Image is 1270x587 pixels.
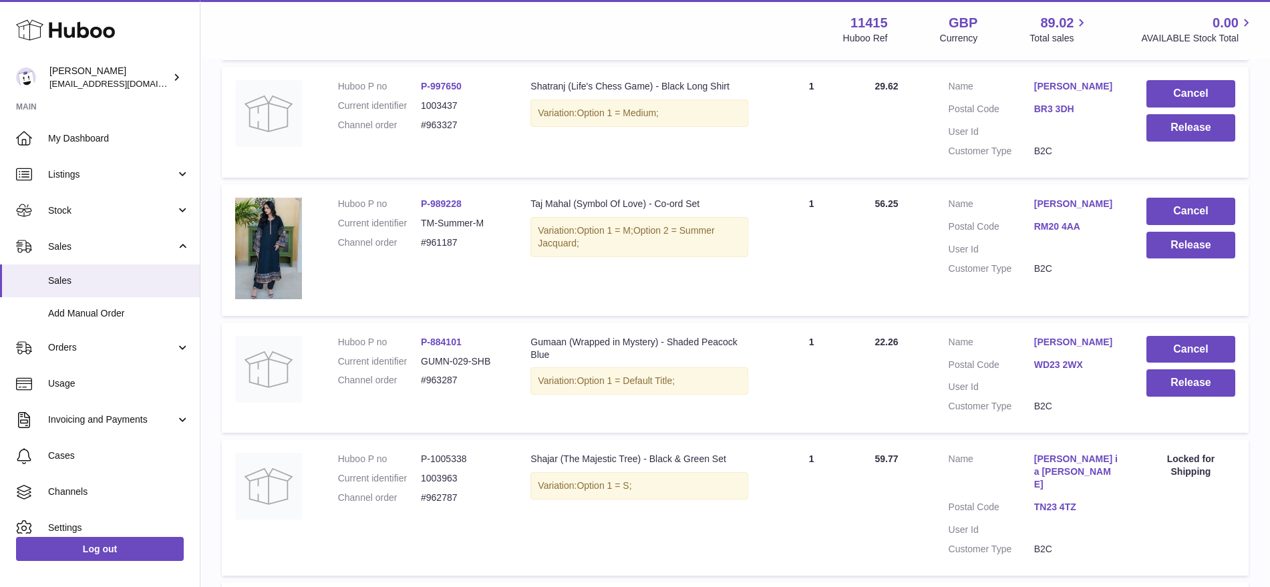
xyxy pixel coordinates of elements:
span: 0.00 [1213,14,1239,32]
dd: TM-Summer-M [421,217,504,230]
dt: Customer Type [949,400,1034,413]
a: Log out [16,537,184,561]
dt: Huboo P no [338,80,421,93]
span: Stock [48,204,176,217]
div: Taj Mahal (Symbol Of Love) - Co-ord Set [530,198,748,210]
a: P-884101 [421,337,462,347]
button: Cancel [1146,198,1235,225]
span: [EMAIL_ADDRESS][DOMAIN_NAME] [49,78,196,89]
dt: User Id [949,126,1034,138]
dt: User Id [949,243,1034,256]
dd: #962787 [421,492,504,504]
dt: Name [949,336,1034,352]
span: Option 1 = Default Title; [577,375,675,386]
td: 1 [762,323,862,433]
dt: Current identifier [338,100,421,112]
dd: B2C [1034,400,1120,413]
div: Variation: [530,472,748,500]
button: Release [1146,369,1235,397]
a: [PERSON_NAME] [1034,336,1120,349]
span: Cases [48,449,190,462]
dd: P-1005338 [421,453,504,465]
a: [PERSON_NAME] i a [PERSON_NAME] [1034,453,1120,491]
span: Total sales [1029,32,1089,45]
button: Release [1146,232,1235,259]
dt: Customer Type [949,262,1034,275]
div: Currency [940,32,978,45]
a: RM20 4AA [1034,220,1120,233]
dt: User Id [949,524,1034,536]
a: TN23 4TZ [1034,501,1120,514]
dt: Channel order [338,119,421,132]
button: Release [1146,114,1235,142]
dt: Name [949,198,1034,214]
div: [PERSON_NAME] [49,65,170,90]
img: no-photo.jpg [235,80,302,147]
span: Channels [48,485,190,498]
span: Usage [48,377,190,390]
a: 89.02 Total sales [1029,14,1089,45]
dd: B2C [1034,262,1120,275]
a: WD23 2WX [1034,359,1120,371]
span: 29.62 [875,81,899,91]
dd: #963327 [421,119,504,132]
dt: User Id [949,381,1034,393]
a: BR3 3DH [1034,103,1120,116]
td: 1 [762,439,862,575]
span: Orders [48,341,176,354]
div: Shajar (The Majestic Tree) - Black & Green Set [530,453,748,465]
span: 56.25 [875,198,899,209]
img: care@shopmanto.uk [16,67,36,87]
span: 22.26 [875,337,899,347]
dd: 1003437 [421,100,504,112]
dt: Postal Code [949,220,1034,236]
span: Listings [48,168,176,181]
dt: Name [949,80,1034,96]
dt: Huboo P no [338,336,421,349]
div: Variation: [530,100,748,127]
a: P-989228 [421,198,462,209]
button: Cancel [1146,336,1235,363]
td: 1 [762,67,862,178]
span: Option 1 = Medium; [577,108,659,118]
img: no-photo.jpg [235,453,302,520]
td: 1 [762,184,862,316]
dt: Channel order [338,236,421,249]
img: no-photo.jpg [235,336,302,403]
dt: Postal Code [949,501,1034,517]
span: 89.02 [1040,14,1074,32]
dt: Postal Code [949,359,1034,375]
dt: Channel order [338,374,421,387]
dd: B2C [1034,543,1120,556]
span: Invoicing and Payments [48,413,176,426]
dt: Huboo P no [338,198,421,210]
span: Option 1 = S; [577,480,631,491]
dd: GUMN-029-SHB [421,355,504,368]
dt: Customer Type [949,543,1034,556]
span: Option 2 = Summer Jacquard; [538,225,714,248]
a: P-997650 [421,81,462,91]
a: [PERSON_NAME] [1034,198,1120,210]
div: Variation: [530,367,748,395]
dd: #961187 [421,236,504,249]
div: Huboo Ref [843,32,888,45]
dd: 1003963 [421,472,504,485]
span: Settings [48,522,190,534]
div: Gumaan (Wrapped in Mystery) - Shaded Peacock Blue [530,336,748,361]
dd: #963287 [421,374,504,387]
dt: Current identifier [338,472,421,485]
div: Variation: [530,217,748,257]
span: My Dashboard [48,132,190,145]
span: Option 1 = M; [577,225,633,236]
img: 1_ca9d9b63-5810-4766-8ad9-3d3f0d44ebee.jpg [235,198,302,299]
strong: 11415 [850,14,888,32]
button: Cancel [1146,80,1235,108]
dt: Name [949,453,1034,494]
dd: B2C [1034,145,1120,158]
div: Locked for Shipping [1146,453,1235,478]
div: Shatranj (Life's Chess Game) - Black Long Shirt [530,80,748,93]
dt: Current identifier [338,355,421,368]
span: Sales [48,240,176,253]
span: AVAILABLE Stock Total [1141,32,1254,45]
dt: Huboo P no [338,453,421,465]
